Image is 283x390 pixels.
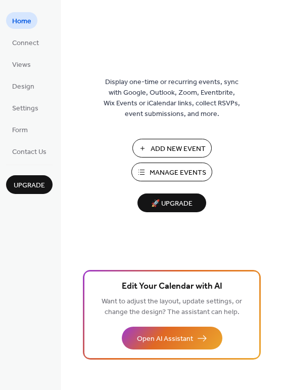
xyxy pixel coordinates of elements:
[6,56,37,72] a: Views
[131,163,212,181] button: Manage Events
[6,12,37,29] a: Home
[12,38,39,49] span: Connect
[102,295,242,319] span: Want to adjust the layout, update settings, or change the design? The assistant can help.
[137,334,193,344] span: Open AI Assistant
[144,197,200,211] span: 🚀 Upgrade
[132,139,212,158] button: Add New Event
[6,99,44,116] a: Settings
[6,175,53,194] button: Upgrade
[6,77,40,94] a: Design
[12,147,46,158] span: Contact Us
[6,34,45,51] a: Connect
[137,193,206,212] button: 🚀 Upgrade
[104,77,240,120] span: Display one-time or recurring events, sync with Google, Outlook, Zoom, Eventbrite, Wix Events or ...
[12,103,38,114] span: Settings
[6,143,53,160] a: Contact Us
[14,180,45,191] span: Upgrade
[12,16,31,27] span: Home
[150,168,206,178] span: Manage Events
[12,125,28,136] span: Form
[122,280,222,294] span: Edit Your Calendar with AI
[151,144,206,154] span: Add New Event
[122,327,222,349] button: Open AI Assistant
[12,60,31,70] span: Views
[12,82,34,92] span: Design
[6,121,34,138] a: Form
